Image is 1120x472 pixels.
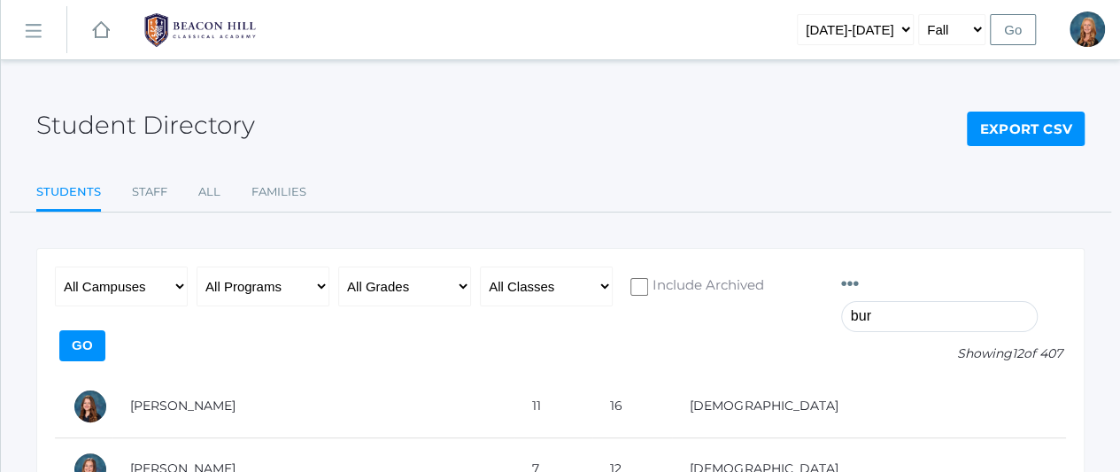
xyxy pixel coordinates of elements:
div: Nicole Canty [1070,12,1105,47]
input: Filter by name [841,301,1038,332]
a: Families [251,174,306,210]
a: Students [36,174,101,213]
a: All [198,174,220,210]
a: Export CSV [967,112,1085,147]
td: 11 [514,375,592,438]
h2: Student Directory [36,112,255,139]
input: Go [990,14,1036,45]
span: Include Archived [648,275,764,298]
img: BHCALogos-05-308ed15e86a5a0abce9b8dd61676a3503ac9727e845dece92d48e8588c001991.png [134,8,266,52]
a: Staff [132,174,167,210]
td: [PERSON_NAME] [112,375,514,438]
div: Aliyah Burgert [73,389,108,424]
td: 16 [592,375,672,438]
td: [DEMOGRAPHIC_DATA] [672,375,1066,438]
span: 12 [1012,345,1023,361]
input: Include Archived [630,278,648,296]
input: Go [59,330,105,361]
p: Showing of 407 [841,344,1066,363]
